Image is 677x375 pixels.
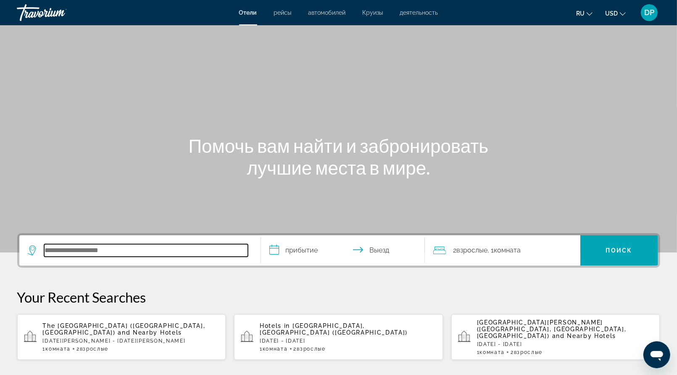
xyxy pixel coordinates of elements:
button: Hotels in [GEOGRAPHIC_DATA], [GEOGRAPHIC_DATA] ([GEOGRAPHIC_DATA])[DATE] - [DATE]1Комната2Взрослые [234,314,443,360]
button: User Menu [638,4,660,21]
p: [DATE] - [DATE] [260,338,436,344]
span: ru [576,10,585,17]
p: [DATE][PERSON_NAME] - [DATE][PERSON_NAME] [43,338,219,344]
button: Select check in and out date [261,235,425,266]
div: Search widget [19,235,658,266]
span: Поиск [606,247,632,254]
span: Комната [263,346,288,352]
input: Search hotel destination [44,244,248,257]
button: [GEOGRAPHIC_DATA][PERSON_NAME] ([GEOGRAPHIC_DATA], [GEOGRAPHIC_DATA], [GEOGRAPHIC_DATA]) and Near... [451,314,660,360]
p: Your Recent Searches [17,289,660,306]
button: The [GEOGRAPHIC_DATA] ([GEOGRAPHIC_DATA], [GEOGRAPHIC_DATA]) and Nearby Hotels[DATE][PERSON_NAME]... [17,314,226,360]
span: and Nearby Hotels [552,332,616,339]
a: Travorium [17,2,101,24]
span: , 1 [488,245,521,256]
h1: Помочь вам найти и забронировать лучшие места в мире. [181,135,496,178]
span: 2 [294,346,326,352]
span: Взрослые [297,346,325,352]
p: [DATE] - [DATE] [477,341,653,347]
a: Круизы [363,9,383,16]
button: Travelers: 2 adults, 0 children [425,235,580,266]
iframe: Кнопка запуска окна обмена сообщениями [643,341,670,368]
span: Комната [494,246,521,254]
button: Change currency [605,7,626,19]
a: деятельность [400,9,438,16]
span: Взрослые [457,246,488,254]
span: Взрослые [80,346,108,352]
span: 2 [453,245,488,256]
span: USD [605,10,618,17]
span: 2 [511,349,543,355]
a: рейсы [274,9,292,16]
a: автомобилей [308,9,346,16]
span: DP [644,8,654,17]
span: 1 [260,346,287,352]
button: Search [580,235,658,266]
button: Change language [576,7,593,19]
span: Взрослые [514,349,543,355]
span: [GEOGRAPHIC_DATA][PERSON_NAME] ([GEOGRAPHIC_DATA], [GEOGRAPHIC_DATA], [GEOGRAPHIC_DATA]) [477,319,627,339]
a: Отели [239,9,257,16]
span: 1 [477,349,505,355]
span: Комната [45,346,71,352]
span: 1 [43,346,71,352]
span: Комната [480,349,505,355]
span: Hotels in [260,322,290,329]
span: 2 [76,346,108,352]
span: and Nearby Hotels [118,329,182,336]
span: The [GEOGRAPHIC_DATA] ([GEOGRAPHIC_DATA], [GEOGRAPHIC_DATA]) [43,322,205,336]
span: [GEOGRAPHIC_DATA], [GEOGRAPHIC_DATA] ([GEOGRAPHIC_DATA]) [260,322,408,336]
